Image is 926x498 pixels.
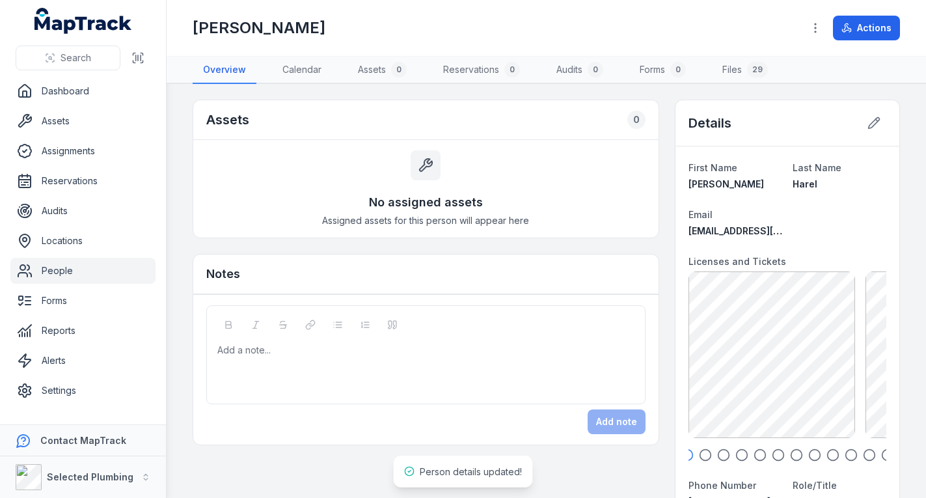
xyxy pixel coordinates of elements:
div: 29 [747,62,768,77]
strong: Contact MapTrack [40,435,126,446]
a: Dashboard [10,78,156,104]
a: Audits [10,198,156,224]
div: 0 [504,62,520,77]
a: Assets [10,108,156,134]
a: Forms0 [629,57,696,84]
span: First Name [688,162,737,173]
a: Reservations [10,168,156,194]
h2: Details [688,114,731,132]
h2: Assets [206,111,249,129]
a: People [10,258,156,284]
a: Locations [10,228,156,254]
span: [EMAIL_ADDRESS][DOMAIN_NAME] [688,225,845,236]
span: [PERSON_NAME] [688,178,764,189]
span: Person details updated! [420,466,522,477]
span: Search [61,51,91,64]
a: MapTrack [34,8,132,34]
span: Licenses and Tickets [688,256,786,267]
h3: Notes [206,265,240,283]
a: Calendar [272,57,332,84]
h1: [PERSON_NAME] [193,18,325,38]
div: 0 [391,62,407,77]
a: Settings [10,378,156,404]
span: Harel [793,178,817,189]
span: Assigned assets for this person will appear here [322,214,529,227]
span: Last Name [793,162,841,173]
a: Audits0 [546,57,614,84]
a: Overview [193,57,256,84]
a: Assets0 [347,57,417,84]
span: Phone Number [688,480,756,491]
button: Actions [833,16,900,40]
a: Reports [10,318,156,344]
a: Forms [10,288,156,314]
a: Reservations0 [433,57,530,84]
a: Alerts [10,348,156,374]
div: 0 [670,62,686,77]
span: Email [688,209,713,220]
button: Search [16,46,120,70]
a: Files29 [712,57,778,84]
span: Role/Title [793,480,837,491]
strong: Selected Plumbing [47,471,133,482]
h3: No assigned assets [369,193,483,212]
a: Assignments [10,138,156,164]
div: 0 [627,111,646,129]
div: 0 [588,62,603,77]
